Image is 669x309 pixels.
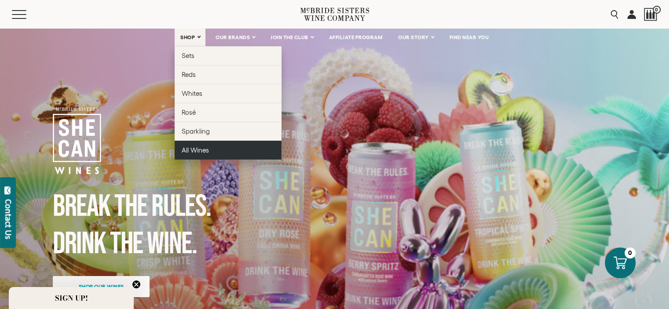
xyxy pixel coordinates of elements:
a: OUR BRANDS [210,29,260,46]
span: 0 [653,6,661,14]
span: the [110,225,143,262]
span: Rosé [182,109,196,116]
a: All Wines [175,141,281,160]
div: Contact Us [4,199,13,239]
span: SHOP [180,34,195,40]
span: the [114,188,147,225]
a: Sparkling [175,122,281,141]
span: All Wines [182,146,209,154]
span: FIND NEAR YOU [450,34,489,40]
span: Sparkling [182,127,210,135]
span: OUR BRANDS [216,34,250,40]
div: SIGN UP!Close teaser [9,287,134,309]
a: Whites [175,84,281,103]
button: Close teaser [132,280,141,289]
span: AFFILIATE PROGRAM [329,34,383,40]
span: OUR STORY [398,34,429,40]
a: OUR STORY [392,29,439,46]
span: Whites [182,90,202,97]
span: JOIN THE CLUB [271,34,308,40]
span: Rules. [151,188,211,225]
a: AFFILIATE PROGRAM [323,29,388,46]
a: Shop our wines [53,276,150,297]
div: 0 [625,247,636,258]
a: JOIN THE CLUB [265,29,319,46]
a: FIND NEAR YOU [444,29,495,46]
span: Drink [53,225,106,262]
a: Rosé [175,103,281,122]
span: Shop our wines [63,278,139,295]
span: Reds [182,71,196,78]
button: Mobile Menu Trigger [12,10,44,19]
span: SIGN UP! [55,293,88,303]
span: Sets [182,52,194,59]
a: SHOP [175,29,205,46]
a: Sets [175,46,281,65]
a: Reds [175,65,281,84]
span: Wine. [147,225,197,262]
span: Break [53,188,110,225]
